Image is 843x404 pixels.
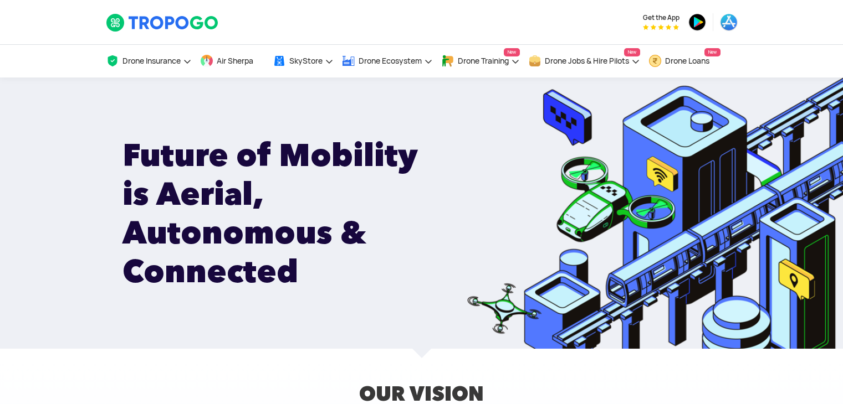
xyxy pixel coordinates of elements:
[106,45,192,77] a: Drone Insurance
[504,48,520,56] span: New
[273,45,334,77] a: SkyStore
[458,56,509,65] span: Drone Training
[624,48,640,56] span: New
[441,45,520,77] a: Drone TrainingNew
[200,45,264,77] a: Air Sherpa
[720,13,738,31] img: ic_appstore.png
[688,13,706,31] img: ic_playstore.png
[545,56,629,65] span: Drone Jobs & Hire Pilots
[704,48,721,56] span: New
[643,13,679,22] span: Get the App
[359,56,422,65] span: Drone Ecosystem
[106,13,219,32] img: TropoGo Logo
[342,45,433,77] a: Drone Ecosystem
[217,56,253,65] span: Air Sherpa
[528,45,640,77] a: Drone Jobs & Hire PilotsNew
[665,56,709,65] span: Drone Loans
[122,56,181,65] span: Drone Insurance
[122,136,451,291] h1: Future of Mobility is Aerial, Autonomous & Connected
[648,45,721,77] a: Drone LoansNew
[643,24,679,30] img: App Raking
[289,56,323,65] span: SkyStore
